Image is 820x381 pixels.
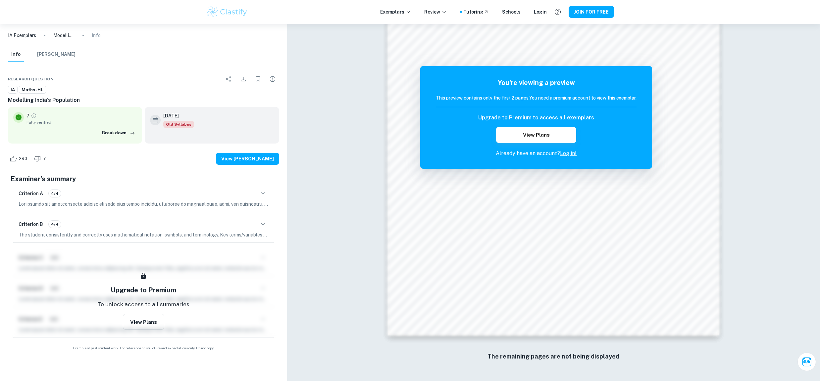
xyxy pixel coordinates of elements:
[111,285,176,295] h5: Upgrade to Premium
[123,314,164,330] button: View Plans
[8,346,279,351] span: Example of past student work. For reference on structure and expectations only. Do not copy.
[8,87,17,93] span: IA
[8,47,24,62] button: Info
[569,6,614,18] button: JOIN FOR FREE
[31,113,37,119] a: Grade fully verified
[534,8,547,16] a: Login
[19,200,269,208] p: Lor ipsumdo sit ametconsecte adipisc eli sedd eius tempo incididu, utlaboree do magnaaliquae, adm...
[502,8,521,16] a: Schools
[32,153,50,164] div: Dislike
[19,87,46,93] span: Maths-HL
[97,300,189,309] p: To unlock access to all summaries
[463,8,489,16] a: Tutoring
[15,155,31,162] span: 290
[8,86,18,94] a: IA
[380,8,411,16] p: Exemplars
[797,353,816,371] button: Ask Clai
[266,72,279,86] div: Report issue
[26,112,29,119] p: 7
[8,153,31,164] div: Like
[237,72,250,86] div: Download
[100,128,137,138] button: Breakdown
[39,155,50,162] span: 7
[216,153,279,165] button: View [PERSON_NAME]
[19,190,43,197] h6: Criterion A
[8,32,36,39] a: IA Exemplars
[19,86,46,94] a: Maths-HL
[560,150,577,156] a: Log in!
[19,231,269,238] p: The student consistently and correctly uses mathematical notation, symbols, and terminology. Key ...
[401,352,706,361] h6: The remaining pages are not being displayed
[424,8,447,16] p: Review
[251,72,265,86] div: Bookmark
[53,32,75,39] p: Modelling India’s Population
[496,127,576,143] button: View Plans
[26,119,137,125] span: Fully verified
[206,5,248,19] img: Clastify logo
[436,94,637,102] h6: This preview contains only the first 2 pages. You need a premium account to view this exemplar.
[11,174,277,184] h5: Examiner's summary
[92,32,101,39] p: Info
[163,121,194,128] span: Old Syllabus
[163,121,194,128] div: Although this IA is written for the old math syllabus (last exam in November 2020), the current I...
[49,221,61,227] span: 4/4
[163,112,189,119] h6: [DATE]
[49,190,61,196] span: 4/4
[222,72,235,86] div: Share
[436,149,637,157] p: Already have an account?
[478,114,594,122] h6: Upgrade to Premium to access all exemplars
[8,96,279,104] h6: Modelling India’s Population
[552,6,563,18] button: Help and Feedback
[37,47,76,62] button: [PERSON_NAME]
[19,221,43,228] h6: Criterion B
[8,76,54,82] span: Research question
[436,78,637,88] h5: You're viewing a preview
